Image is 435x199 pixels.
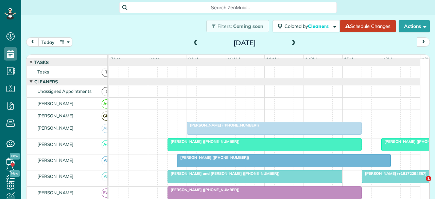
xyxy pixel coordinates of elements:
span: [PERSON_NAME] [36,157,75,163]
span: [PERSON_NAME] ([PHONE_NUMBER]) [167,187,240,192]
span: Cleaners [33,79,59,84]
span: [PERSON_NAME] (+18172294657) [362,171,427,176]
span: Unassigned Appointments [36,88,93,94]
span: GM [102,112,111,121]
span: Colored by [284,23,331,29]
span: [PERSON_NAME] [36,142,75,147]
span: 1 [426,176,431,181]
span: AF [102,156,111,165]
button: Actions [399,20,430,32]
span: AC [102,140,111,149]
span: 2pm [381,56,393,62]
span: Cleaners [308,23,330,29]
span: [PERSON_NAME] and [PERSON_NAME] ([PHONE_NUMBER]) [167,171,280,176]
button: next [417,37,430,47]
span: 7am [109,56,122,62]
span: [PERSON_NAME] [36,101,75,106]
span: [PERSON_NAME] ([PHONE_NUMBER]) [177,155,249,160]
span: [PERSON_NAME] [36,173,75,179]
button: prev [26,37,39,47]
span: 1pm [343,56,354,62]
button: today [38,37,57,47]
span: [PERSON_NAME] ([PHONE_NUMBER]) [187,123,259,128]
a: Schedule Changes [340,20,396,32]
span: Tasks [33,60,50,65]
span: T [102,68,111,77]
span: [PERSON_NAME] ([PHONE_NUMBER]) [167,139,240,144]
span: Coming soon [233,23,264,29]
span: 12pm [304,56,318,62]
span: ! [102,87,111,96]
button: Colored byCleaners [273,20,340,32]
span: AF [102,172,111,181]
iframe: Intercom live chat [412,176,428,192]
span: AC [102,99,111,109]
span: New [10,153,20,160]
span: [PERSON_NAME] [36,113,75,118]
span: Tasks [36,69,50,74]
span: 9am [187,56,199,62]
span: AB [102,124,111,133]
span: Filters: [217,23,232,29]
span: BW [102,188,111,198]
span: [PERSON_NAME] [36,125,75,131]
span: 11am [265,56,280,62]
span: 8am [148,56,161,62]
span: 3pm [420,56,432,62]
span: 10am [226,56,241,62]
h2: [DATE] [202,39,287,47]
span: [PERSON_NAME] [36,190,75,195]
